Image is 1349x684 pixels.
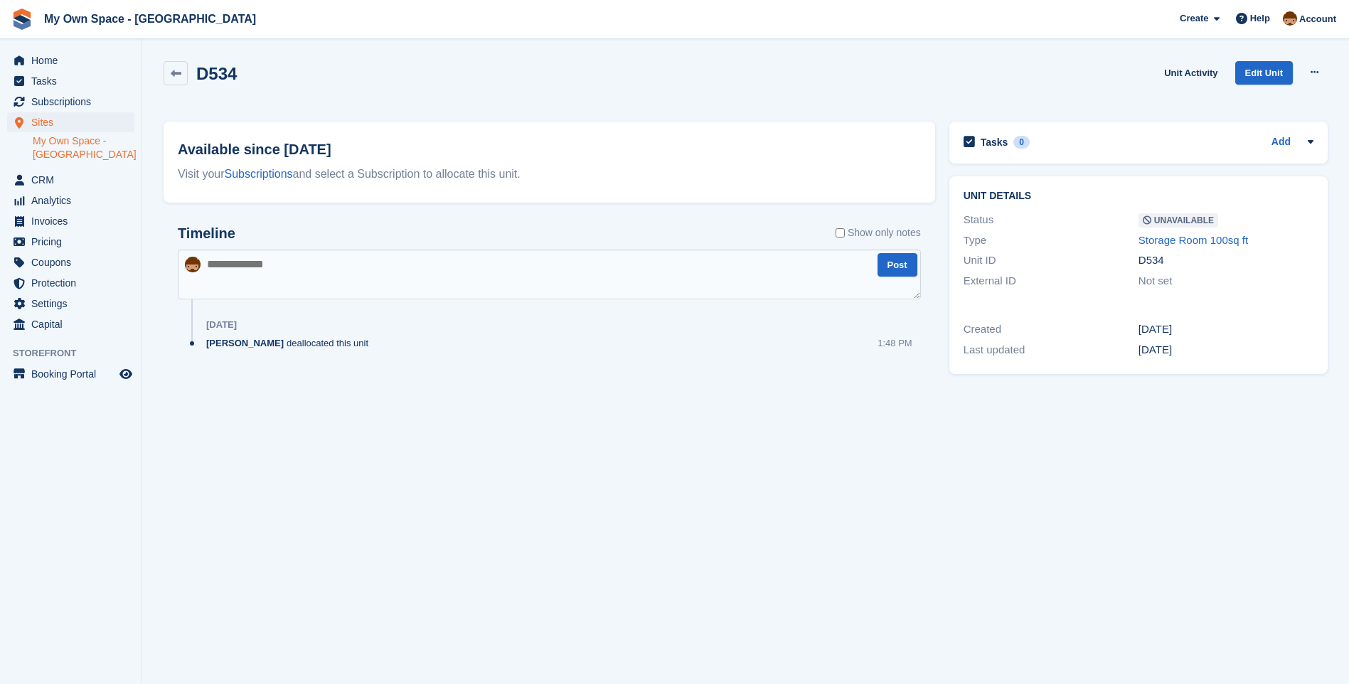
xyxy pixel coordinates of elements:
[1299,12,1336,26] span: Account
[206,319,237,331] div: [DATE]
[31,92,117,112] span: Subscriptions
[1139,321,1313,338] div: [DATE]
[117,365,134,383] a: Preview store
[38,7,262,31] a: My Own Space - [GEOGRAPHIC_DATA]
[7,364,134,384] a: menu
[7,252,134,272] a: menu
[964,233,1139,249] div: Type
[31,191,117,210] span: Analytics
[178,139,921,160] h2: Available since [DATE]
[7,232,134,252] a: menu
[964,273,1139,289] div: External ID
[7,71,134,91] a: menu
[7,112,134,132] a: menu
[7,314,134,334] a: menu
[964,212,1139,228] div: Status
[31,50,117,70] span: Home
[1139,273,1313,289] div: Not set
[1271,134,1291,151] a: Add
[7,170,134,190] a: menu
[7,294,134,314] a: menu
[178,166,921,183] div: Visit your and select a Subscription to allocate this unit.
[1250,11,1270,26] span: Help
[878,253,917,277] button: Post
[7,273,134,293] a: menu
[31,294,117,314] span: Settings
[1139,234,1248,246] a: Storage Room 100sq ft
[31,112,117,132] span: Sites
[7,92,134,112] a: menu
[31,364,117,384] span: Booking Portal
[981,136,1008,149] h2: Tasks
[1180,11,1208,26] span: Create
[964,191,1313,202] h2: Unit details
[11,9,33,30] img: stora-icon-8386f47178a22dfd0bd8f6a31ec36ba5ce8667c1dd55bd0f319d3a0aa187defe.svg
[206,336,284,350] span: [PERSON_NAME]
[225,168,293,180] a: Subscriptions
[31,211,117,231] span: Invoices
[964,321,1139,338] div: Created
[31,314,117,334] span: Capital
[964,252,1139,269] div: Unit ID
[1139,213,1218,228] span: Unavailable
[13,346,142,360] span: Storefront
[1283,11,1297,26] img: Paula Harris
[1139,252,1313,269] div: D534
[7,211,134,231] a: menu
[1013,136,1030,149] div: 0
[31,232,117,252] span: Pricing
[178,225,235,242] h2: Timeline
[33,134,134,161] a: My Own Space - [GEOGRAPHIC_DATA]
[836,225,845,240] input: Show only notes
[7,50,134,70] a: menu
[206,336,375,350] div: deallocated this unit
[31,71,117,91] span: Tasks
[31,252,117,272] span: Coupons
[836,225,921,240] label: Show only notes
[964,342,1139,358] div: Last updated
[1158,61,1223,85] a: Unit Activity
[31,170,117,190] span: CRM
[1235,61,1293,85] a: Edit Unit
[31,273,117,293] span: Protection
[185,257,201,272] img: Paula Harris
[1139,342,1313,358] div: [DATE]
[7,191,134,210] a: menu
[196,64,237,83] h2: D534
[878,336,912,350] div: 1:48 PM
